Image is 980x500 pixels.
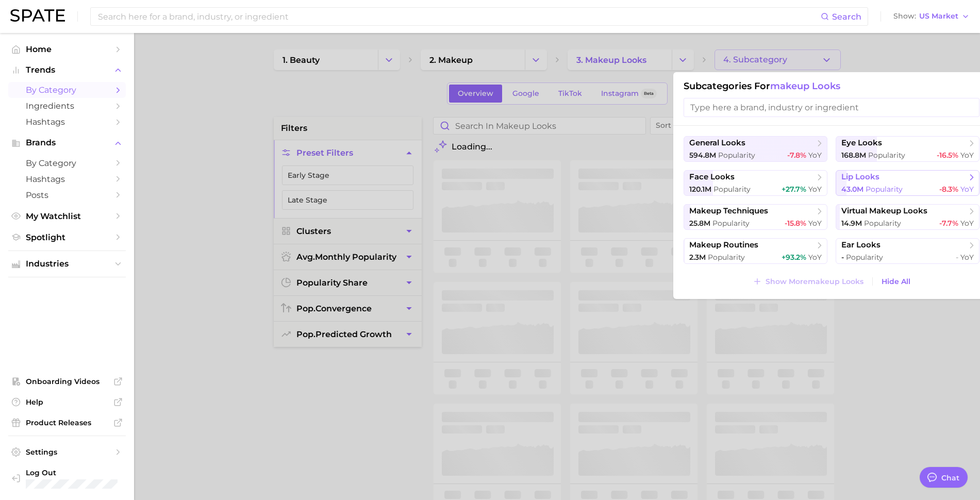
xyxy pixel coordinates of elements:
span: Hashtags [26,174,108,184]
button: Industries [8,256,126,272]
button: lip looks43.0m Popularity-8.3% YoY [836,170,979,196]
button: face looks120.1m Popularity+27.7% YoY [684,170,827,196]
span: virtual makeup looks [841,206,927,216]
span: 25.8m [689,219,710,228]
span: Popularity [866,185,903,194]
button: Hide All [879,275,913,289]
span: Spotlight [26,232,108,242]
button: makeup routines2.3m Popularity+93.2% YoY [684,238,827,264]
a: Home [8,41,126,57]
span: makeup techniques [689,206,768,216]
span: Popularity [868,151,905,160]
span: makeup looks [770,80,840,92]
input: Search here for a brand, industry, or ingredient [97,8,821,25]
span: -7.7% [939,219,958,228]
span: by Category [26,158,108,168]
span: Popularity [846,253,883,262]
span: Show More makeup looks [766,277,863,286]
span: eye looks [841,138,882,148]
span: -15.8% [785,219,806,228]
span: +27.7% [782,185,806,194]
span: by Category [26,85,108,95]
span: YoY [960,185,974,194]
span: Onboarding Videos [26,377,108,386]
a: Onboarding Videos [8,374,126,389]
a: Spotlight [8,229,126,245]
span: Popularity [712,219,750,228]
span: Popularity [713,185,751,194]
a: by Category [8,155,126,171]
span: Help [26,397,108,407]
span: Popularity [864,219,901,228]
span: YoY [808,185,822,194]
input: Type here a brand, industry or ingredient [684,98,979,117]
span: Settings [26,447,108,457]
span: -16.5% [937,151,958,160]
span: 168.8m [841,151,866,160]
span: - [956,253,958,262]
span: face looks [689,172,735,182]
span: makeup routines [689,240,758,250]
span: 594.8m [689,151,716,160]
span: Popularity [718,151,755,160]
span: Hashtags [26,117,108,127]
button: Brands [8,135,126,151]
a: Product Releases [8,415,126,430]
button: Trends [8,62,126,78]
span: ear looks [841,240,881,250]
h1: Subcategories for [684,80,979,92]
span: +93.2% [782,253,806,262]
button: ShowUS Market [891,10,972,23]
button: Show Moremakeup looks [750,274,866,289]
span: Show [893,13,916,19]
span: Search [832,12,861,22]
span: 43.0m [841,185,863,194]
span: 120.1m [689,185,711,194]
a: Hashtags [8,171,126,187]
span: - [841,253,844,262]
a: Help [8,394,126,410]
span: -7.8% [787,151,806,160]
span: Log Out [26,468,118,477]
button: ear looks- Popularity- YoY [836,238,979,264]
a: Hashtags [8,114,126,130]
button: eye looks168.8m Popularity-16.5% YoY [836,136,979,162]
button: makeup techniques25.8m Popularity-15.8% YoY [684,204,827,230]
span: 2.3m [689,253,706,262]
span: Hide All [882,277,910,286]
span: Product Releases [26,418,108,427]
span: Posts [26,190,108,200]
span: Ingredients [26,101,108,111]
span: YoY [808,151,822,160]
span: 14.9m [841,219,862,228]
span: -8.3% [939,185,958,194]
a: Log out. Currently logged in with e-mail marmoren@estee.com. [8,465,126,492]
button: virtual makeup looks14.9m Popularity-7.7% YoY [836,204,979,230]
span: general looks [689,138,745,148]
span: YoY [960,253,974,262]
a: My Watchlist [8,208,126,224]
span: YoY [808,253,822,262]
img: SPATE [10,9,65,22]
a: Settings [8,444,126,460]
span: YoY [808,219,822,228]
span: Brands [26,138,108,147]
span: Industries [26,259,108,269]
a: Ingredients [8,98,126,114]
span: My Watchlist [26,211,108,221]
span: Home [26,44,108,54]
span: YoY [960,151,974,160]
span: lip looks [841,172,879,182]
span: Trends [26,65,108,75]
span: YoY [960,219,974,228]
span: US Market [919,13,958,19]
span: Popularity [708,253,745,262]
button: general looks594.8m Popularity-7.8% YoY [684,136,827,162]
a: Posts [8,187,126,203]
a: by Category [8,82,126,98]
